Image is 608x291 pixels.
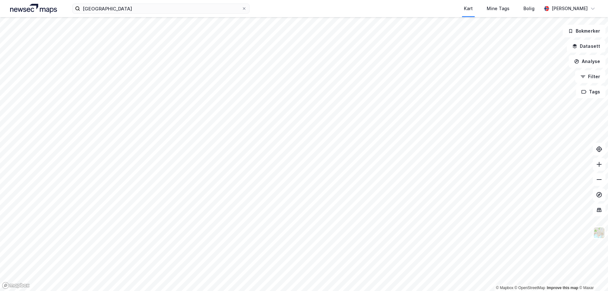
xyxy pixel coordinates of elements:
a: Improve this map [547,286,578,290]
div: Bolig [523,5,535,12]
button: Tags [576,85,605,98]
img: logo.a4113a55bc3d86da70a041830d287a7e.svg [10,4,57,13]
a: Mapbox [496,286,513,290]
iframe: Chat Widget [576,261,608,291]
div: Kart [464,5,473,12]
button: Filter [575,70,605,83]
a: Mapbox homepage [2,282,30,289]
button: Datasett [567,40,605,53]
button: Bokmerker [563,25,605,37]
div: [PERSON_NAME] [552,5,588,12]
a: OpenStreetMap [515,286,545,290]
div: Kontrollprogram for chat [576,261,608,291]
div: Mine Tags [487,5,510,12]
input: Søk på adresse, matrikkel, gårdeiere, leietakere eller personer [80,4,242,13]
button: Analyse [569,55,605,68]
img: Z [593,227,605,239]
